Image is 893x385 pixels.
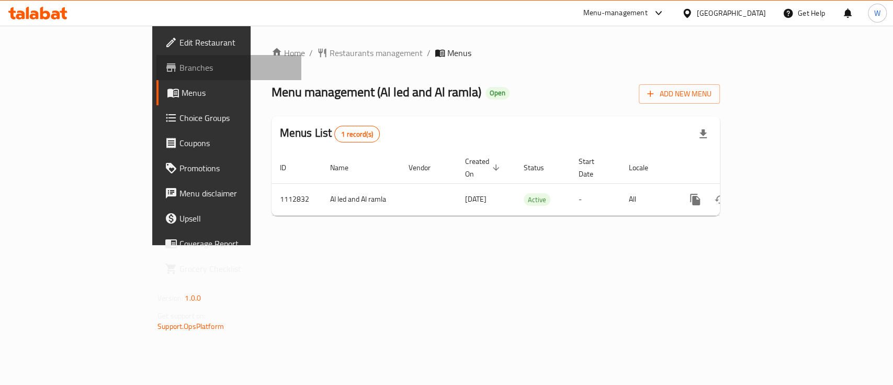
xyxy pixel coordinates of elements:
div: [GEOGRAPHIC_DATA] [697,7,766,19]
a: Promotions [156,156,301,181]
a: Choice Groups [156,105,301,130]
span: Created On [465,155,503,180]
h2: Menus List [280,125,380,142]
div: Total records count [334,126,380,142]
th: Actions [674,152,792,184]
li: / [427,47,431,59]
span: Coverage Report [179,237,293,250]
span: Get support on: [157,309,206,323]
button: more [683,187,708,212]
span: Vendor [409,161,444,174]
button: Change Status [708,187,733,212]
div: Active [524,193,550,206]
span: Active [524,194,550,206]
td: - [570,183,620,215]
span: Menu management ( Al led and Al ramla ) [272,80,481,104]
div: Open [485,87,510,100]
span: Open [485,89,510,97]
span: ID [280,161,300,174]
span: Locale [629,161,662,174]
a: Edit Restaurant [156,30,301,55]
span: 1 record(s) [335,129,379,139]
span: Grocery Checklist [179,262,293,275]
span: Upsell [179,212,293,225]
span: Menus [447,47,471,59]
span: Start Date [579,155,608,180]
a: Menus [156,80,301,105]
span: W [874,7,880,19]
span: Version: [157,291,183,305]
span: Menus [182,86,293,99]
span: [DATE] [465,192,487,206]
a: Grocery Checklist [156,256,301,281]
span: Restaurants management [330,47,423,59]
span: Menu disclaimer [179,187,293,200]
span: Edit Restaurant [179,36,293,49]
a: Menu disclaimer [156,181,301,206]
a: Restaurants management [317,47,423,59]
td: Al led and Al ramla [322,183,400,215]
a: Support.OpsPlatform [157,320,224,333]
a: Coupons [156,130,301,156]
div: Menu-management [583,7,648,19]
td: All [620,183,674,215]
span: Branches [179,61,293,74]
a: Coverage Report [156,231,301,256]
button: Add New Menu [639,84,720,104]
table: enhanced table [272,152,792,216]
span: Add New Menu [647,87,711,101]
div: Export file [691,122,716,147]
a: Branches [156,55,301,80]
span: Choice Groups [179,112,293,124]
a: Upsell [156,206,301,231]
span: Status [524,161,558,174]
span: Coupons [179,137,293,149]
span: 1.0.0 [185,291,201,305]
span: Promotions [179,162,293,174]
nav: breadcrumb [272,47,720,59]
li: / [309,47,313,59]
span: Name [330,161,362,174]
